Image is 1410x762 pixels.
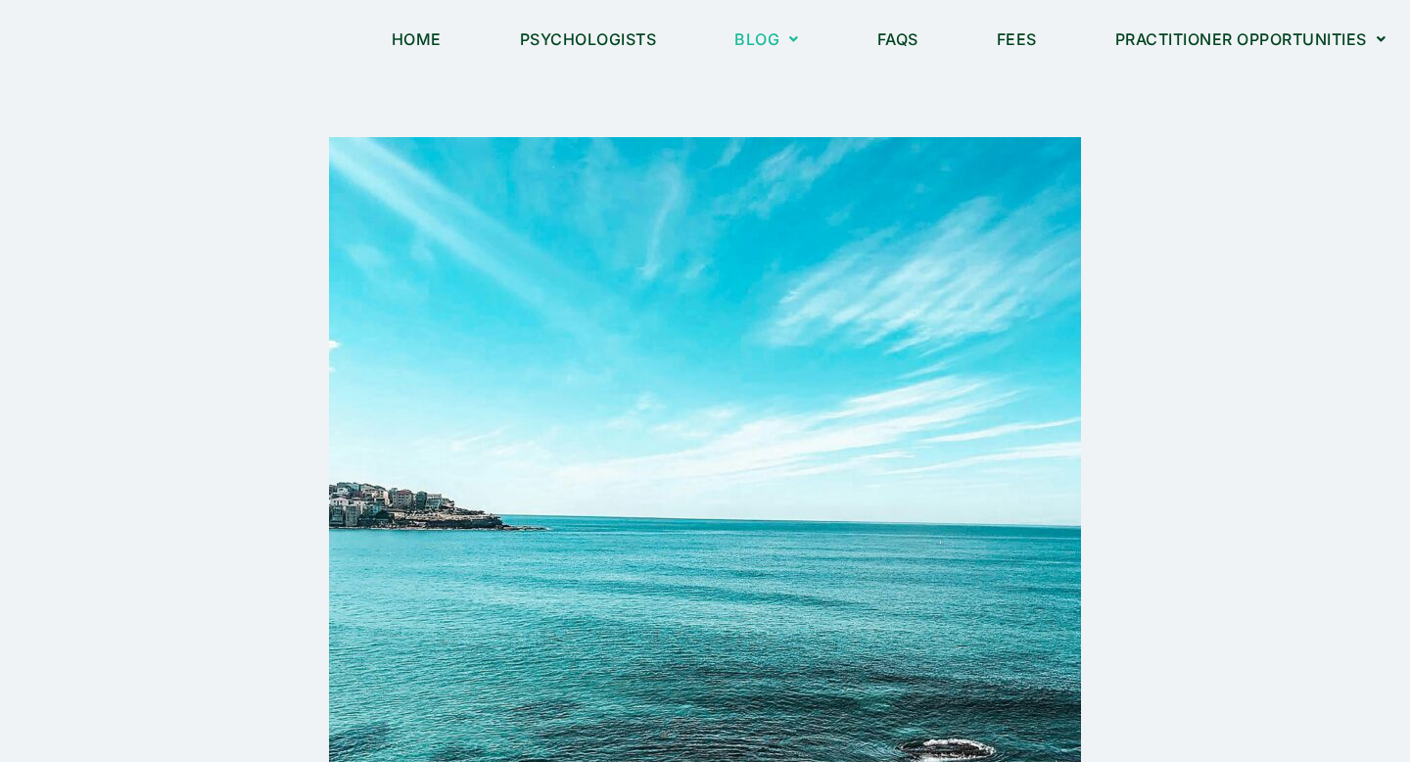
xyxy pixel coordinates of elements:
[710,17,823,62] a: Blog
[853,17,943,62] a: FAQs
[972,17,1061,62] a: Fees
[495,17,681,62] a: Psychologists
[367,17,466,62] a: Home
